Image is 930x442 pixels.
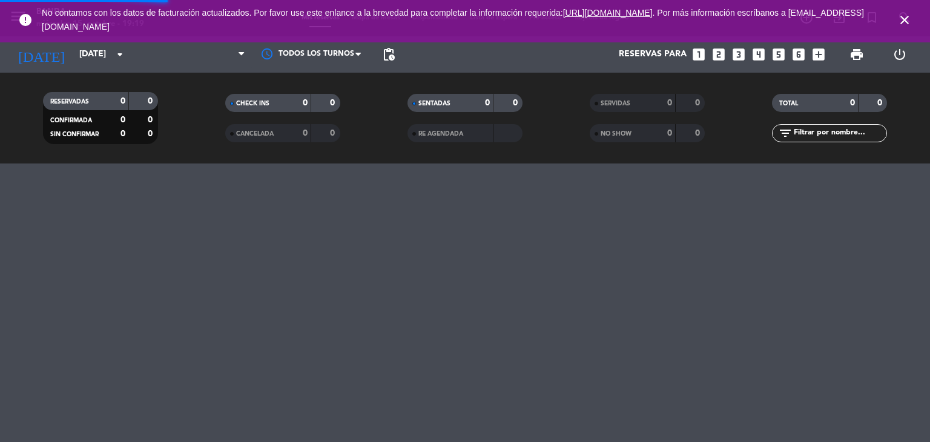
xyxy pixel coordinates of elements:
i: error [18,13,33,27]
strong: 0 [667,129,672,137]
div: LOG OUT [878,36,921,73]
span: print [849,47,864,62]
a: [URL][DOMAIN_NAME] [563,8,653,18]
strong: 0 [695,99,702,107]
strong: 0 [485,99,490,107]
i: looks_3 [731,47,747,62]
span: SERVIDAS [601,101,630,107]
strong: 0 [148,130,155,138]
strong: 0 [303,129,308,137]
strong: 0 [148,116,155,124]
i: looks_two [711,47,727,62]
span: CHECK INS [236,101,269,107]
i: looks_4 [751,47,767,62]
span: RESERVADAS [50,99,89,105]
span: SENTADAS [418,101,450,107]
strong: 0 [667,99,672,107]
i: filter_list [778,126,793,140]
i: close [897,13,912,27]
i: power_settings_new [892,47,907,62]
strong: 0 [513,99,520,107]
strong: 0 [120,97,125,105]
span: No contamos con los datos de facturación actualizados. Por favor use este enlance a la brevedad p... [42,8,864,31]
span: SIN CONFIRMAR [50,131,99,137]
i: add_box [811,47,826,62]
span: CONFIRMADA [50,117,92,124]
i: [DATE] [9,41,73,68]
strong: 0 [303,99,308,107]
i: arrow_drop_down [113,47,127,62]
strong: 0 [148,97,155,105]
i: looks_5 [771,47,787,62]
span: NO SHOW [601,131,632,137]
input: Filtrar por nombre... [793,127,886,140]
span: CANCELADA [236,131,274,137]
i: looks_one [691,47,707,62]
strong: 0 [850,99,855,107]
a: . Por más información escríbanos a [EMAIL_ADDRESS][DOMAIN_NAME] [42,8,864,31]
strong: 0 [120,130,125,138]
strong: 0 [877,99,885,107]
i: looks_6 [791,47,806,62]
strong: 0 [330,129,337,137]
strong: 0 [695,129,702,137]
span: pending_actions [381,47,396,62]
span: RE AGENDADA [418,131,463,137]
span: TOTAL [779,101,798,107]
strong: 0 [120,116,125,124]
span: Reservas para [619,50,687,59]
strong: 0 [330,99,337,107]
